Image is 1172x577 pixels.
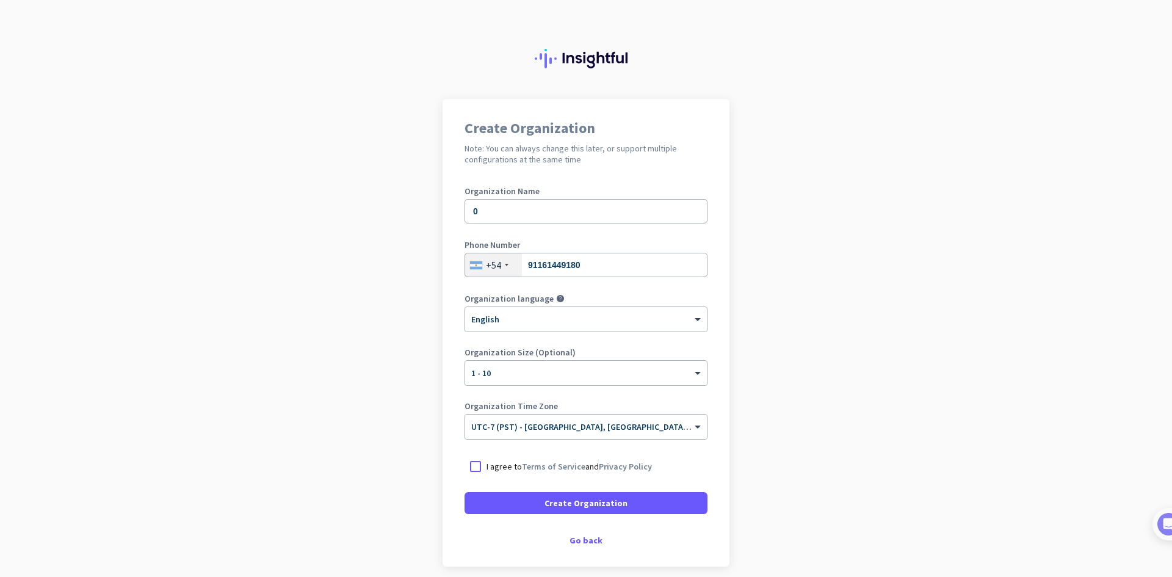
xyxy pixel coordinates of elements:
[465,199,707,223] input: What is the name of your organization?
[522,461,585,472] a: Terms of Service
[465,241,707,249] label: Phone Number
[465,253,707,277] input: 11 2345-6789
[465,536,707,545] div: Go back
[465,187,707,195] label: Organization Name
[465,402,707,410] label: Organization Time Zone
[487,460,652,473] p: I agree to and
[556,294,565,303] i: help
[486,259,501,271] div: +54
[535,49,637,68] img: Insightful
[465,121,707,136] h1: Create Organization
[465,143,707,165] h2: Note: You can always change this later, or support multiple configurations at the same time
[465,294,554,303] label: Organization language
[599,461,652,472] a: Privacy Policy
[465,348,707,357] label: Organization Size (Optional)
[465,492,707,514] button: Create Organization
[544,497,628,509] span: Create Organization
